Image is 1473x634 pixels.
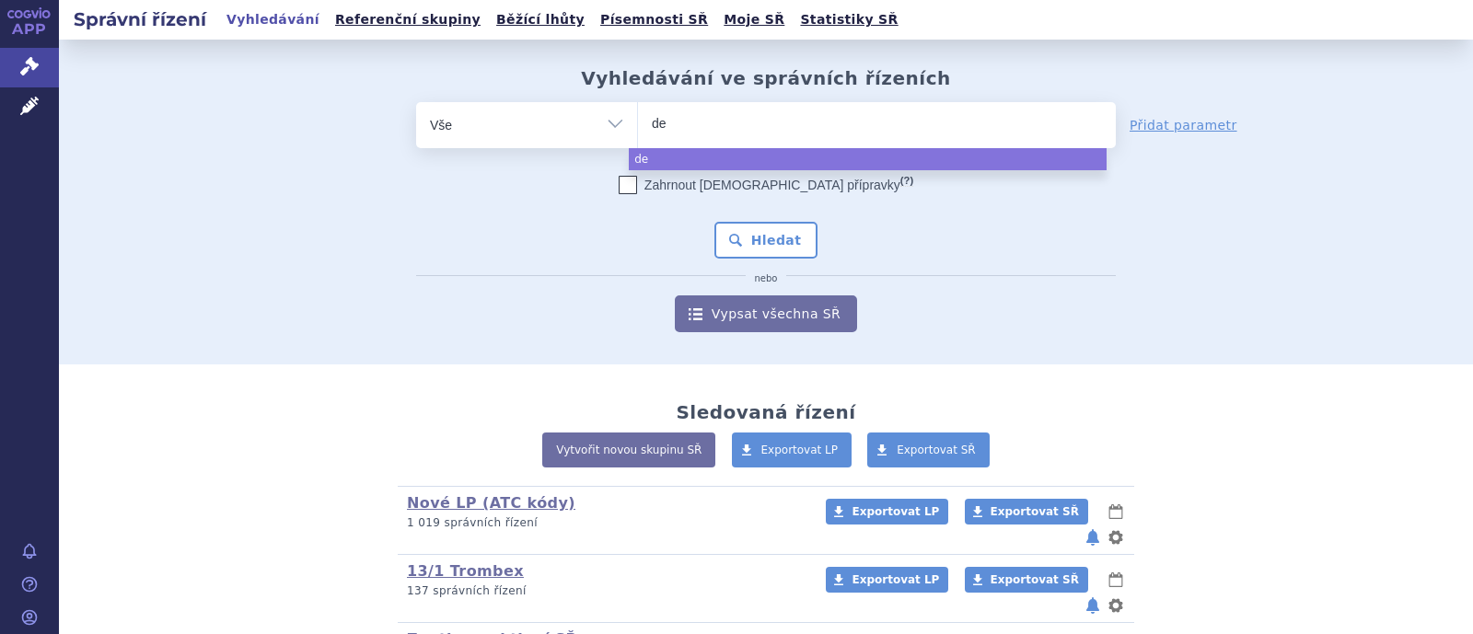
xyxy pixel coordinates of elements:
h2: Správní řízení [59,6,221,32]
span: Exportovat LP [852,573,939,586]
li: de [629,148,1107,170]
a: Exportovat SŘ [965,567,1088,593]
h2: Sledovaná řízení [676,401,855,423]
p: 137 správních řízení [407,583,802,599]
span: Exportovat SŘ [991,573,1079,586]
a: Statistiky SŘ [794,7,903,32]
a: Exportovat SŘ [867,432,990,467]
a: 13/1 Trombex [407,562,524,580]
label: Zahrnout [DEMOGRAPHIC_DATA] přípravky [619,176,913,194]
p: 1 019 správních řízení [407,515,802,531]
a: Vypsat všechna SŘ [675,295,857,332]
a: Nové LP (ATC kódy) [407,494,575,512]
a: Exportovat LP [732,432,852,467]
button: lhůty [1107,501,1125,523]
i: nebo [746,273,787,284]
a: Běžící lhůty [491,7,590,32]
a: Přidat parametr [1130,116,1237,134]
button: notifikace [1084,526,1102,548]
a: Písemnosti SŘ [595,7,713,32]
button: notifikace [1084,594,1102,617]
button: nastavení [1107,526,1125,548]
a: Referenční skupiny [330,7,486,32]
a: Exportovat LP [826,567,948,593]
a: Moje SŘ [718,7,790,32]
a: Vytvořit novou skupinu SŘ [542,432,715,467]
h2: Vyhledávání ve správních řízeních [581,67,951,89]
button: lhůty [1107,569,1125,591]
span: Exportovat SŘ [991,505,1079,518]
a: Exportovat LP [826,499,948,524]
span: Exportovat LP [852,505,939,518]
span: Exportovat LP [761,444,839,456]
button: nastavení [1107,594,1125,617]
button: Hledat [714,222,818,259]
span: Exportovat SŘ [897,444,976,456]
abbr: (?) [900,175,913,187]
a: Exportovat SŘ [965,499,1088,524]
a: Vyhledávání [221,7,325,32]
